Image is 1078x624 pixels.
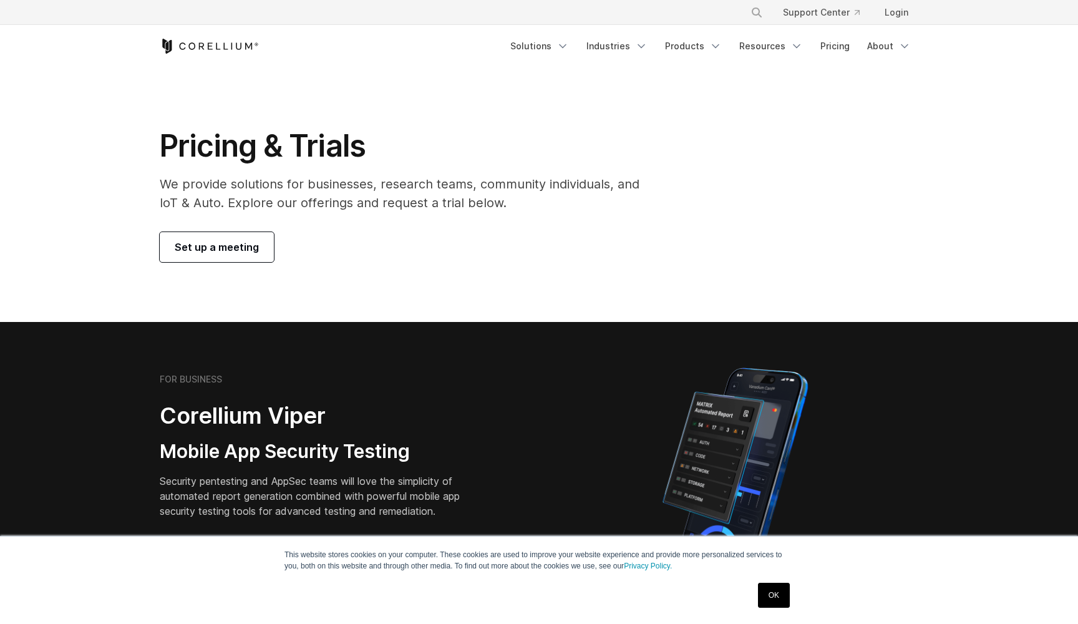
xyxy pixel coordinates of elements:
h1: Pricing & Trials [160,127,657,165]
a: Resources [732,35,810,57]
h2: Corellium Viper [160,402,479,430]
a: Industries [579,35,655,57]
a: About [860,35,918,57]
p: We provide solutions for businesses, research teams, community individuals, and IoT & Auto. Explo... [160,175,657,212]
a: Solutions [503,35,576,57]
div: Navigation Menu [503,35,918,57]
div: Navigation Menu [736,1,918,24]
a: Support Center [773,1,870,24]
button: Search [745,1,768,24]
h3: Mobile App Security Testing [160,440,479,464]
a: Products [658,35,729,57]
a: Set up a meeting [160,232,274,262]
a: Corellium Home [160,39,259,54]
img: Corellium MATRIX automated report on iPhone showing app vulnerability test results across securit... [641,362,829,580]
a: Login [875,1,918,24]
p: This website stores cookies on your computer. These cookies are used to improve your website expe... [284,549,794,572]
p: Security pentesting and AppSec teams will love the simplicity of automated report generation comb... [160,474,479,519]
a: OK [758,583,790,608]
a: Pricing [813,35,857,57]
span: Set up a meeting [175,240,259,255]
a: Privacy Policy. [624,562,672,570]
h6: FOR BUSINESS [160,374,222,385]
